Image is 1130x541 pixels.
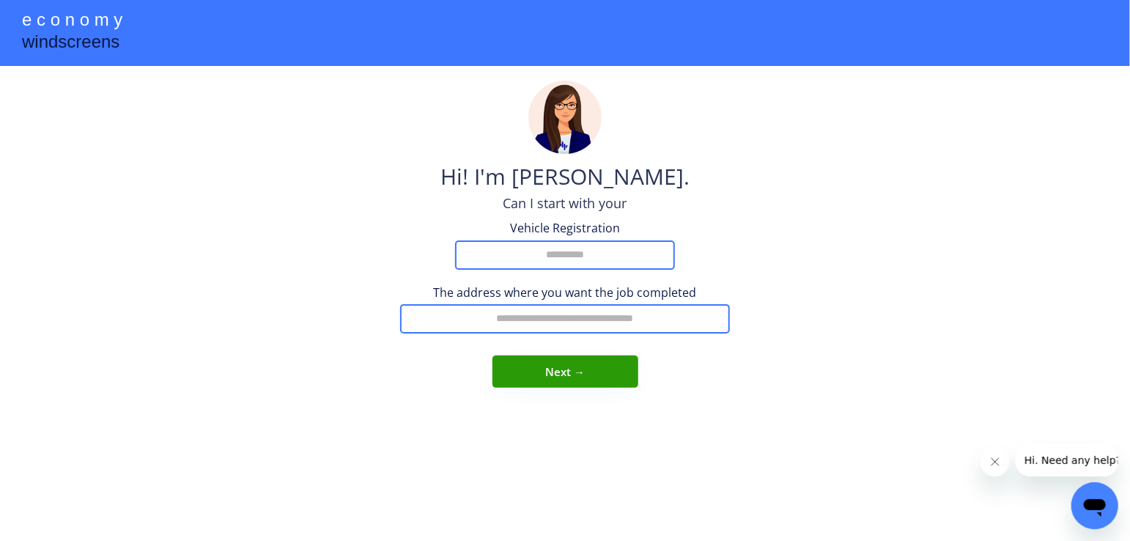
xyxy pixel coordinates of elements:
[492,356,638,388] button: Next →
[9,10,106,22] span: Hi. Need any help?
[22,29,119,58] div: windscreens
[440,161,690,194] div: Hi! I'm [PERSON_NAME].
[400,284,730,301] div: The address where you want the job completed
[528,81,602,154] img: madeline.png
[1071,482,1118,529] iframe: Button to launch messaging window
[981,447,1010,476] iframe: Close message
[22,7,122,35] div: e c o n o m y
[1016,444,1118,476] iframe: Message from company
[492,220,638,236] div: Vehicle Registration
[503,194,627,213] div: Can I start with your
